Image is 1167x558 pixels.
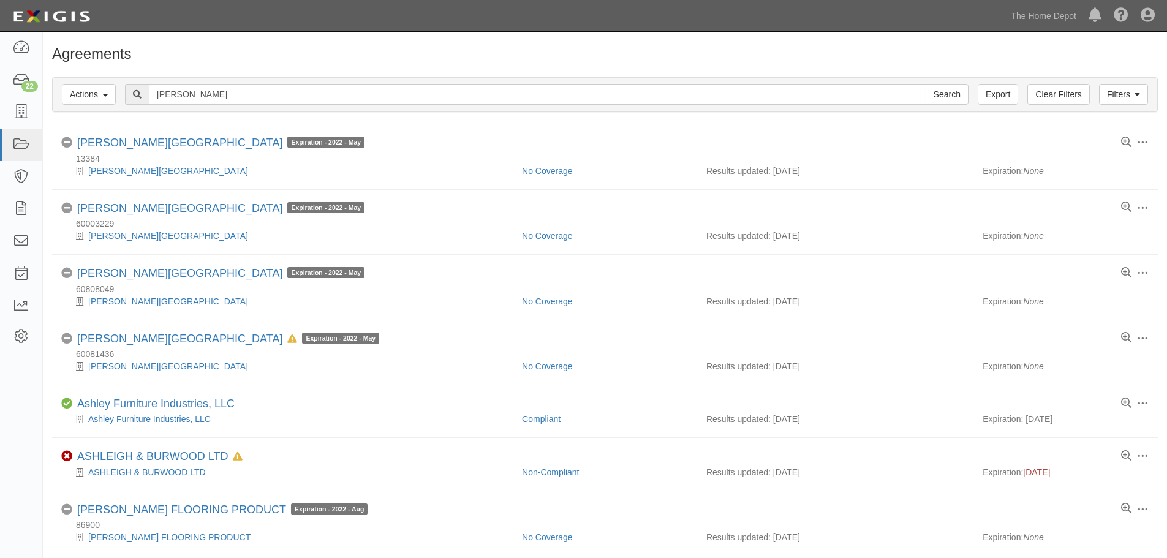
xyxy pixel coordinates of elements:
[77,267,364,281] div: CAMERON ASHLEY BUILDING
[61,230,513,242] div: CAMERON ASHLEY BUILDING
[983,531,1149,543] div: Expiration:
[287,137,364,148] span: Expiration - 2022 - May
[983,360,1149,372] div: Expiration:
[77,503,286,516] a: [PERSON_NAME] FLOORING PRODUCT
[61,348,1158,360] div: 60081436
[61,519,1158,531] div: 86900
[706,165,964,177] div: Results updated: [DATE]
[1023,166,1043,176] em: None
[77,398,235,410] a: Ashley Furniture Industries, LLC
[77,137,282,149] a: [PERSON_NAME][GEOGRAPHIC_DATA]
[61,333,72,344] i: No Coverage
[1027,84,1089,105] a: Clear Filters
[522,231,573,241] a: No Coverage
[1121,451,1131,462] a: View results summary
[88,414,211,424] a: Ashley Furniture Industries, LLC
[983,230,1149,242] div: Expiration:
[287,335,297,344] i: In Default since 05/23/2024
[61,283,1158,295] div: 60808049
[302,333,379,344] span: Expiration - 2022 - May
[88,467,206,477] a: ASHLEIGH & BURWOOD LTD
[522,296,573,306] a: No Coverage
[522,166,573,176] a: No Coverage
[62,84,116,105] button: Actions
[287,202,364,213] span: Expiration - 2022 - May
[1121,503,1131,515] a: View results summary
[61,466,513,478] div: ASHLEIGH & BURWOOD LTD
[149,84,926,105] input: Search
[77,450,243,464] div: ASHLEIGH & BURWOOD LTD
[52,46,1158,62] h1: Agreements
[61,295,513,307] div: CAMERON ASHLEY BUILDING
[88,166,248,176] a: [PERSON_NAME][GEOGRAPHIC_DATA]
[61,137,72,148] i: No Coverage
[61,203,72,214] i: No Coverage
[1121,202,1131,213] a: View results summary
[61,165,513,177] div: CAMERON ASHLEY BUILDING
[88,231,248,241] a: [PERSON_NAME][GEOGRAPHIC_DATA]
[88,361,248,371] a: [PERSON_NAME][GEOGRAPHIC_DATA]
[291,503,368,515] span: Expiration - 2022 - Aug
[21,81,38,92] div: 22
[1023,231,1043,241] em: None
[77,202,282,214] a: [PERSON_NAME][GEOGRAPHIC_DATA]
[77,503,368,517] div: BEASLEY FLOORING PRODUCT
[706,230,964,242] div: Results updated: [DATE]
[61,504,72,515] i: No Coverage
[706,531,964,543] div: Results updated: [DATE]
[706,466,964,478] div: Results updated: [DATE]
[706,413,964,425] div: Results updated: [DATE]
[70,89,98,99] span: Actions
[522,414,561,424] a: Compliant
[77,450,228,462] a: ASHLEIGH & BURWOOD LTD
[1114,9,1128,23] i: Help Center - Complianz
[1023,467,1050,477] span: [DATE]
[1023,296,1043,306] em: None
[61,360,513,372] div: CAMERON ASHLEY BUILDING
[1023,361,1043,371] em: None
[61,217,1158,230] div: 60003229
[1121,137,1131,148] a: View results summary
[77,202,364,216] div: CAMERON ASHLEY BUILDING
[61,398,72,409] i: Compliant
[1005,4,1082,28] a: The Home Depot
[61,531,513,543] div: BEASLEY FLOORING PRODUCT
[706,295,964,307] div: Results updated: [DATE]
[983,295,1149,307] div: Expiration:
[77,267,282,279] a: [PERSON_NAME][GEOGRAPHIC_DATA]
[61,413,513,425] div: Ashley Furniture Industries, LLC
[983,413,1149,425] div: Expiration: [DATE]
[1121,333,1131,344] a: View results summary
[706,360,964,372] div: Results updated: [DATE]
[1121,398,1131,409] a: View results summary
[983,466,1149,478] div: Expiration:
[983,165,1149,177] div: Expiration:
[88,532,251,542] a: [PERSON_NAME] FLOORING PRODUCT
[61,268,72,279] i: No Coverage
[77,137,364,150] div: CAMERON ASHLEY BUILDING
[61,153,1158,165] div: 13384
[926,84,969,105] input: Search
[77,333,282,345] a: [PERSON_NAME][GEOGRAPHIC_DATA]
[522,361,573,371] a: No Coverage
[61,451,72,462] i: Non-Compliant
[287,267,364,278] span: Expiration - 2022 - May
[1023,532,1043,542] em: None
[522,467,579,477] a: Non-Compliant
[978,84,1018,105] a: Export
[88,296,248,306] a: [PERSON_NAME][GEOGRAPHIC_DATA]
[77,398,235,411] div: Ashley Furniture Industries, LLC
[9,6,94,28] img: logo-5460c22ac91f19d4615b14bd174203de0afe785f0fc80cf4dbbc73dc1793850b.png
[77,333,379,346] div: CAMERON ASHLEY BUILDING
[1099,84,1148,105] a: Filters
[233,453,243,461] i: In Default since 05/08/2025
[522,532,573,542] a: No Coverage
[1121,268,1131,279] a: View results summary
